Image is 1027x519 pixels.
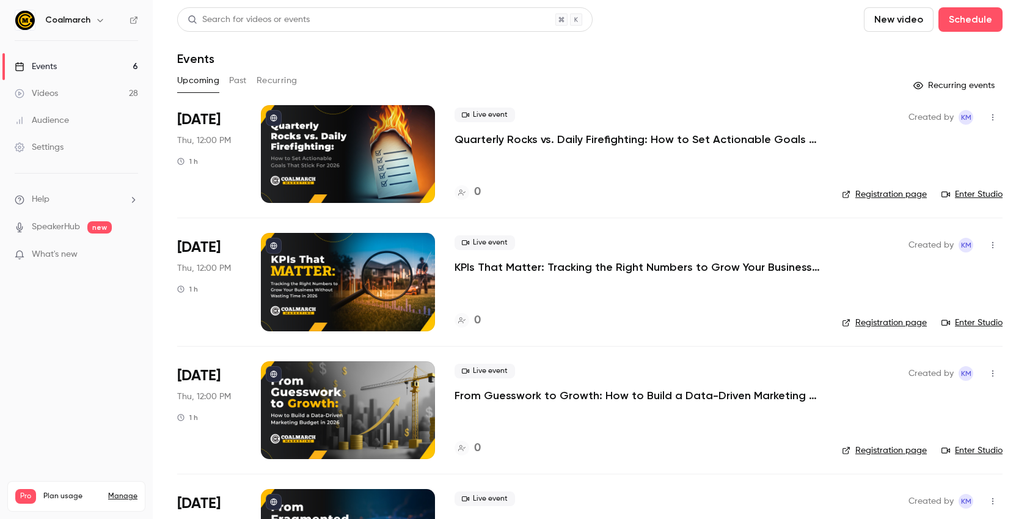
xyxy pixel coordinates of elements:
[177,110,221,130] span: [DATE]
[108,491,137,501] a: Manage
[177,262,231,274] span: Thu, 12:00 PM
[257,71,298,90] button: Recurring
[961,494,971,509] span: KM
[455,260,821,274] a: KPIs That Matter: Tracking the Right Numbers to Grow Your Business Without Wasting Time in [DATE]
[959,238,973,252] span: Katie McCaskill
[455,388,821,403] a: From Guesswork to Growth: How to Build a Data-Driven Marketing Budget in [DATE]
[959,110,973,125] span: Katie McCaskill
[908,238,954,252] span: Created by
[177,238,221,257] span: [DATE]
[177,71,219,90] button: Upcoming
[32,248,78,261] span: What's new
[959,494,973,509] span: Katie McCaskill
[15,489,36,504] span: Pro
[941,317,1003,329] a: Enter Studio
[177,361,241,459] div: Oct 16 Thu, 12:00 PM (America/New York)
[908,366,954,381] span: Created by
[15,87,58,100] div: Videos
[959,366,973,381] span: Katie McCaskill
[842,317,927,329] a: Registration page
[177,156,198,166] div: 1 h
[941,188,1003,201] a: Enter Studio
[15,61,57,73] div: Events
[908,76,1003,95] button: Recurring events
[177,51,214,66] h1: Events
[961,366,971,381] span: KM
[842,444,927,457] a: Registration page
[177,233,241,331] div: Oct 2 Thu, 12:00 PM (America/New York)
[961,238,971,252] span: KM
[842,188,927,201] a: Registration page
[938,7,1003,32] button: Schedule
[455,312,481,329] a: 0
[455,184,481,201] a: 0
[474,312,481,329] h4: 0
[43,491,101,501] span: Plan usage
[32,221,80,234] a: SpeakerHub
[455,108,515,122] span: Live event
[961,110,971,125] span: KM
[229,71,247,90] button: Past
[474,184,481,201] h4: 0
[455,132,821,147] a: Quarterly Rocks vs. Daily Firefighting: How to Set Actionable Goals That Stick For 2026
[455,364,515,378] span: Live event
[177,366,221,386] span: [DATE]
[177,413,198,422] div: 1 h
[474,440,481,457] h4: 0
[15,141,64,153] div: Settings
[15,114,69,127] div: Audience
[455,491,515,506] span: Live event
[87,221,112,234] span: new
[177,391,231,403] span: Thu, 12:00 PM
[908,494,954,509] span: Created by
[177,284,198,294] div: 1 h
[188,13,310,26] div: Search for videos or events
[864,7,934,32] button: New video
[45,14,90,26] h6: Coalmarch
[455,235,515,250] span: Live event
[177,134,231,147] span: Thu, 12:00 PM
[908,110,954,125] span: Created by
[941,444,1003,457] a: Enter Studio
[455,440,481,457] a: 0
[177,494,221,513] span: [DATE]
[15,10,35,30] img: Coalmarch
[32,193,49,206] span: Help
[15,193,138,206] li: help-dropdown-opener
[177,105,241,203] div: Sep 18 Thu, 12:00 PM (America/New York)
